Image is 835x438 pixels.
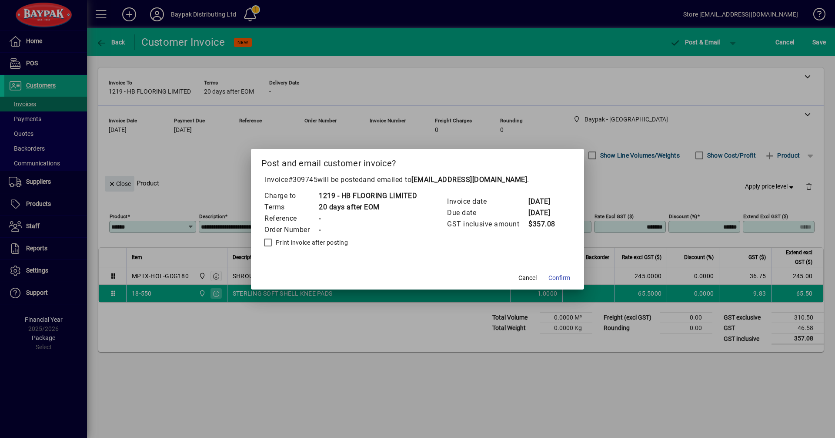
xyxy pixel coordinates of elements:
[318,190,417,202] td: 1219 - HB FLOORING LIMITED
[318,213,417,224] td: -
[545,270,574,286] button: Confirm
[264,190,318,202] td: Charge to
[264,224,318,236] td: Order Number
[318,202,417,213] td: 20 days after EOM
[264,202,318,213] td: Terms
[288,175,318,184] span: #309745
[528,196,563,207] td: [DATE]
[528,207,563,219] td: [DATE]
[447,196,528,207] td: Invoice date
[318,224,417,236] td: -
[264,213,318,224] td: Reference
[251,149,584,174] h2: Post and email customer invoice?
[363,175,527,184] span: and emailed to
[411,175,527,184] b: [EMAIL_ADDRESS][DOMAIN_NAME]
[261,175,574,185] p: Invoice will be posted .
[447,219,528,230] td: GST inclusive amount
[274,238,348,247] label: Print invoice after posting
[528,219,563,230] td: $357.08
[548,273,570,283] span: Confirm
[447,207,528,219] td: Due date
[518,273,537,283] span: Cancel
[514,270,541,286] button: Cancel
